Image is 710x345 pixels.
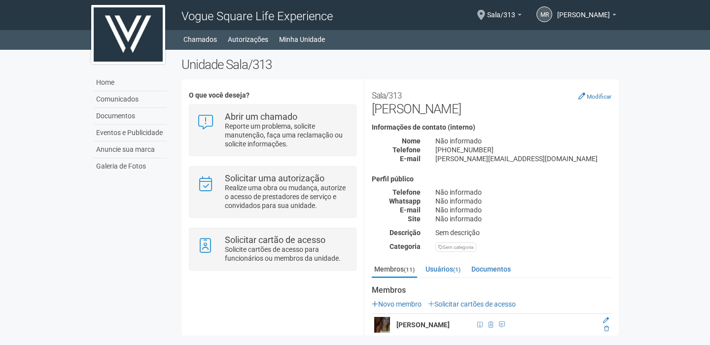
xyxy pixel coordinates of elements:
a: Documentos [469,262,513,276]
div: Não informado [428,188,619,197]
a: Usuários(1) [423,262,463,276]
a: Solicitar uma autorização Realize uma obra ou mudança, autorize o acesso de prestadores de serviç... [197,174,348,210]
a: Autorizações [228,33,268,46]
div: Sem categoria [435,242,476,252]
a: Minha Unidade [279,33,325,46]
a: Chamados [183,33,217,46]
img: logo.jpg [91,5,165,64]
small: (11) [404,266,415,273]
strong: Nome [402,137,421,145]
strong: Telefone [392,146,421,154]
a: Solicitar cartões de acesso [428,300,516,308]
a: [PERSON_NAME] [557,12,616,20]
strong: Solicitar uma autorização [225,173,324,183]
a: Editar membro [603,317,609,324]
div: Não informado [428,214,619,223]
h2: [PERSON_NAME] [372,87,611,116]
p: Solicite cartões de acesso para funcionários ou membros da unidade. [225,245,349,263]
a: Eventos e Publicidade [94,125,167,141]
span: Mariana Rangel Benício [557,1,610,19]
a: MR [536,6,552,22]
a: Excluir membro [604,325,609,332]
strong: Abrir um chamado [225,111,297,122]
a: Membros(11) [372,262,417,278]
p: Reporte um problema, solicite manutenção, faça uma reclamação ou solicite informações. [225,122,349,148]
div: Não informado [428,206,619,214]
h4: O que você deseja? [189,92,356,99]
strong: Site [408,215,421,223]
p: Realize uma obra ou mudança, autorize o acesso de prestadores de serviço e convidados para sua un... [225,183,349,210]
img: user.png [374,317,390,333]
strong: Membros [372,286,611,295]
small: (1) [453,266,461,273]
strong: Telefone [392,188,421,196]
strong: Whatsapp [389,197,421,205]
div: Não informado [428,137,619,145]
a: Comunicados [94,91,167,108]
strong: [PERSON_NAME] [396,321,450,329]
h2: Unidade Sala/313 [181,57,619,72]
div: [PHONE_NUMBER] [428,145,619,154]
strong: E-mail [400,155,421,163]
div: [PERSON_NAME][EMAIL_ADDRESS][DOMAIN_NAME] [428,154,619,163]
strong: E-mail [400,206,421,214]
strong: Solicitar cartão de acesso [225,235,325,245]
small: Modificar [587,93,611,100]
a: Home [94,74,167,91]
a: Documentos [94,108,167,125]
a: Anuncie sua marca [94,141,167,158]
span: Vogue Square Life Experience [181,9,333,23]
a: Sala/313 [487,12,522,20]
h4: Informações de contato (interno) [372,124,611,131]
a: Solicitar cartão de acesso Solicite cartões de acesso para funcionários ou membros da unidade. [197,236,348,263]
h4: Perfil público [372,175,611,183]
a: Novo membro [372,300,422,308]
div: Não informado [428,197,619,206]
a: Abrir um chamado Reporte um problema, solicite manutenção, faça uma reclamação ou solicite inform... [197,112,348,148]
small: Sala/313 [372,91,402,101]
span: Sala/313 [487,1,515,19]
strong: Descrição [390,229,421,237]
div: Sem descrição [428,228,619,237]
strong: Categoria [390,242,421,250]
a: Modificar [578,92,611,100]
a: Galeria de Fotos [94,158,167,174]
